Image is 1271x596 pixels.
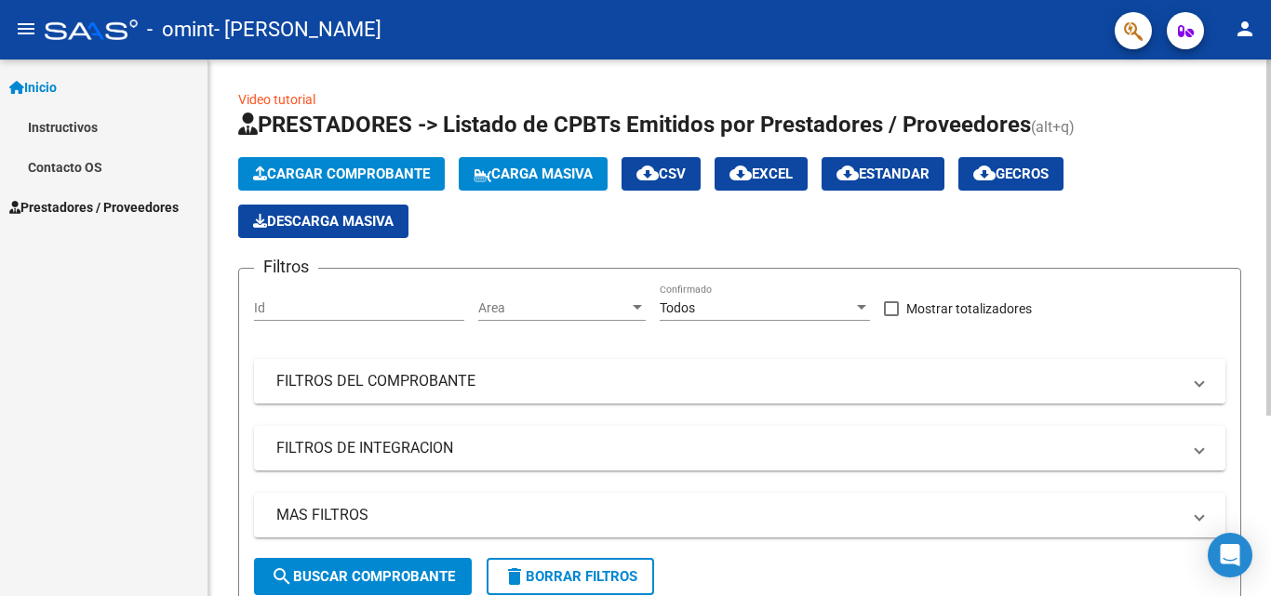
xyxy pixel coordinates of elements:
mat-panel-title: FILTROS DEL COMPROBANTE [276,371,1181,391]
mat-icon: search [271,565,293,588]
mat-icon: cloud_download [729,162,752,184]
mat-icon: person [1234,18,1256,40]
span: Carga Masiva [474,166,593,182]
span: Descarga Masiva [253,213,394,230]
mat-panel-title: FILTROS DE INTEGRACION [276,438,1181,458]
span: Inicio [9,77,57,98]
span: Prestadores / Proveedores [9,197,179,218]
button: Gecros [958,157,1064,191]
span: Borrar Filtros [503,568,637,585]
mat-icon: cloud_download [636,162,659,184]
button: Carga Masiva [459,157,608,191]
span: - [PERSON_NAME] [214,9,381,50]
button: Buscar Comprobante [254,558,472,595]
span: Area [478,300,629,316]
span: Gecros [973,166,1049,182]
span: (alt+q) [1031,118,1075,136]
span: Buscar Comprobante [271,568,455,585]
mat-icon: cloud_download [836,162,859,184]
a: Video tutorial [238,92,315,107]
mat-icon: menu [15,18,37,40]
app-download-masive: Descarga masiva de comprobantes (adjuntos) [238,205,408,238]
mat-expansion-panel-header: MAS FILTROS [254,493,1225,537]
button: Descarga Masiva [238,205,408,238]
button: Estandar [822,157,944,191]
mat-expansion-panel-header: FILTROS DEL COMPROBANTE [254,359,1225,404]
button: Borrar Filtros [487,558,654,595]
span: CSV [636,166,686,182]
span: EXCEL [729,166,793,182]
button: Cargar Comprobante [238,157,445,191]
mat-icon: delete [503,565,526,588]
mat-expansion-panel-header: FILTROS DE INTEGRACION [254,426,1225,470]
span: PRESTADORES -> Listado de CPBTs Emitidos por Prestadores / Proveedores [238,112,1031,138]
span: Cargar Comprobante [253,166,430,182]
button: CSV [622,157,701,191]
span: Estandar [836,166,930,182]
button: EXCEL [715,157,808,191]
h3: Filtros [254,254,318,280]
mat-panel-title: MAS FILTROS [276,505,1181,525]
span: - omint [147,9,214,50]
div: Open Intercom Messenger [1208,533,1252,577]
span: Mostrar totalizadores [906,298,1032,320]
span: Todos [660,300,695,315]
mat-icon: cloud_download [973,162,996,184]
